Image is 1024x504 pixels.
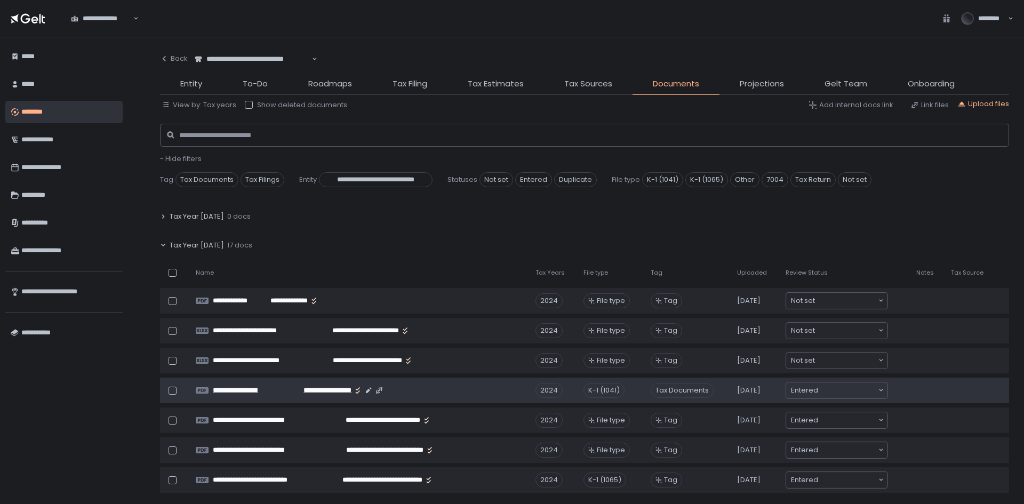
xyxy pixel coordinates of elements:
span: Tag [664,356,677,365]
span: Tag [664,296,677,306]
span: Not set [791,325,815,336]
span: Not set [479,172,513,187]
span: [DATE] [737,326,761,335]
span: Duplicate [554,172,597,187]
span: [DATE] [737,415,761,425]
span: Name [196,269,214,277]
button: Upload files [957,99,1009,109]
div: 2024 [535,383,563,398]
span: File type [597,356,625,365]
span: File type [583,269,608,277]
span: Tag [664,475,677,485]
div: Search for option [786,412,887,428]
span: Tax Year [DATE] [170,241,224,250]
span: Entity [299,175,317,185]
span: Review Status [786,269,828,277]
span: Tax Return [790,172,836,187]
input: Search for option [815,295,877,306]
span: Tax Documents [651,383,714,398]
div: 2024 [535,473,563,487]
span: Not set [791,295,815,306]
div: 2024 [535,413,563,428]
div: Search for option [786,382,887,398]
input: Search for option [310,54,311,65]
input: Search for option [818,385,877,396]
div: 2024 [535,353,563,368]
span: Tax Filings [241,172,284,187]
span: Roadmaps [308,78,352,90]
div: K-1 (1065) [583,473,626,487]
span: [DATE] [737,445,761,455]
div: Search for option [188,48,317,70]
span: Notes [916,269,934,277]
span: K-1 (1041) [642,172,683,187]
span: File type [597,415,625,425]
span: Uploaded [737,269,767,277]
span: Tax Estimates [468,78,524,90]
div: Search for option [786,323,887,339]
span: Tax Source [951,269,983,277]
div: 2024 [535,443,563,458]
button: - Hide filters [160,154,202,164]
span: To-Do [243,78,268,90]
input: Search for option [818,475,877,485]
span: File type [597,445,625,455]
span: Tag [651,269,662,277]
button: Add internal docs link [809,100,893,110]
span: [DATE] [737,475,761,485]
div: Search for option [64,7,139,30]
div: Search for option [786,293,887,309]
span: Gelt Team [825,78,867,90]
span: Other [730,172,759,187]
span: Tax Years [535,269,565,277]
span: Entered [791,445,818,455]
span: Tag [664,445,677,455]
button: View by: Tax years [162,100,236,110]
span: Not set [838,172,871,187]
span: Tax Documents [175,172,238,187]
span: Documents [653,78,699,90]
span: Entered [791,475,818,485]
span: Not set [791,355,815,366]
div: K-1 (1041) [583,383,625,398]
span: File type [597,326,625,335]
input: Search for option [815,325,877,336]
input: Search for option [818,445,877,455]
span: Entered [791,415,818,426]
span: Entered [791,385,818,396]
span: File type [612,175,640,185]
button: Link files [910,100,949,110]
span: 17 docs [227,241,252,250]
span: K-1 (1065) [685,172,728,187]
span: [DATE] [737,386,761,395]
input: Search for option [818,415,877,426]
span: Tag [664,415,677,425]
span: Projections [740,78,784,90]
span: Tag [664,326,677,335]
span: 7004 [762,172,788,187]
span: File type [597,296,625,306]
span: Entered [515,172,552,187]
div: Search for option [786,353,887,369]
input: Search for option [815,355,877,366]
div: Back [160,54,188,63]
span: Tag [160,175,173,185]
span: Tax Sources [564,78,612,90]
span: 0 docs [227,212,251,221]
div: 2024 [535,293,563,308]
span: Onboarding [908,78,955,90]
span: [DATE] [737,356,761,365]
span: [DATE] [737,296,761,306]
span: Tax Year [DATE] [170,212,224,221]
div: Search for option [786,472,887,488]
div: Search for option [786,442,887,458]
div: 2024 [535,323,563,338]
button: Back [160,48,188,69]
span: Statuses [447,175,477,185]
